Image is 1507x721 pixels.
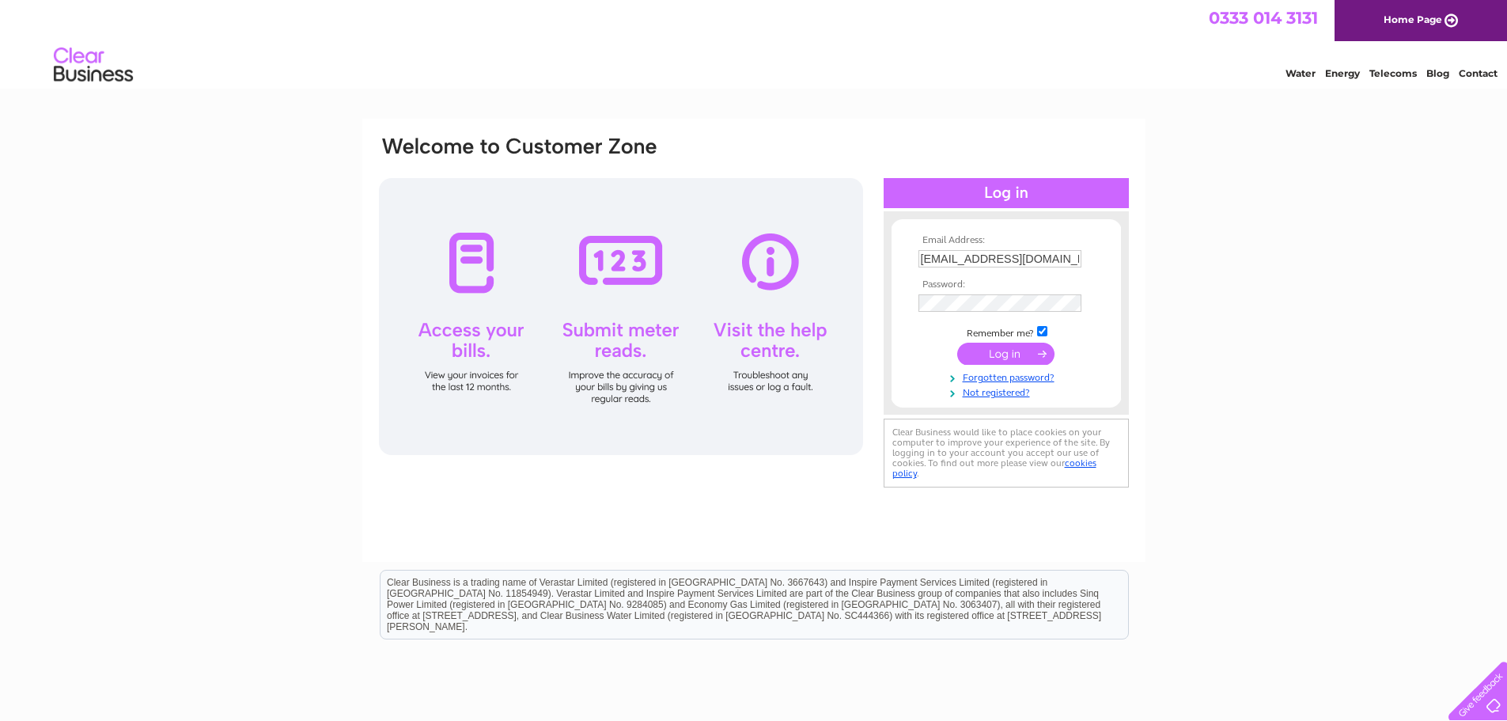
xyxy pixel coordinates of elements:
[918,369,1098,384] a: Forgotten password?
[914,279,1098,290] th: Password:
[1459,67,1498,79] a: Contact
[918,384,1098,399] a: Not registered?
[381,9,1128,77] div: Clear Business is a trading name of Verastar Limited (registered in [GEOGRAPHIC_DATA] No. 3667643...
[1209,8,1318,28] a: 0333 014 3131
[892,457,1096,479] a: cookies policy
[914,235,1098,246] th: Email Address:
[1285,67,1316,79] a: Water
[884,419,1129,488] div: Clear Business would like to place cookies on your computer to improve your experience of the sit...
[957,343,1055,365] input: Submit
[53,41,134,89] img: logo.png
[914,324,1098,340] td: Remember me?
[1369,67,1417,79] a: Telecoms
[1426,67,1449,79] a: Blog
[1325,67,1360,79] a: Energy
